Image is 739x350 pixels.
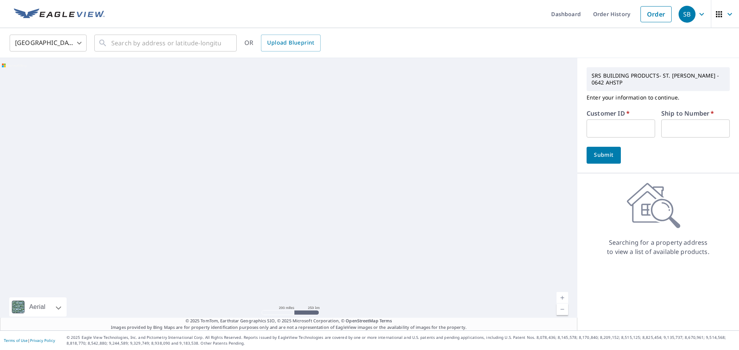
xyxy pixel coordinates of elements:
[557,292,568,304] a: Current Level 5, Zoom In
[261,35,320,51] a: Upload Blueprint
[589,69,728,89] p: SRS BUILDING PRODUCTS- ST. [PERSON_NAME] - 0642 AHSTP
[111,32,221,54] input: Search by address or latitude-longitude
[607,238,710,256] p: Searching for a property address to view a list of available products.
[679,6,696,23] div: SB
[67,335,735,346] p: © 2025 Eagle View Technologies, Inc. and Pictometry International Corp. All Rights Reserved. Repo...
[587,110,630,116] label: Customer ID
[244,35,321,51] div: OR
[346,318,378,323] a: OpenStreetMap
[186,318,392,324] span: © 2025 TomTom, Earthstar Geographics SIO, © 2025 Microsoft Corporation, ©
[661,110,714,116] label: Ship to Number
[4,338,55,343] p: |
[9,297,67,317] div: Aerial
[27,297,48,317] div: Aerial
[267,38,314,48] span: Upload Blueprint
[557,304,568,315] a: Current Level 5, Zoom Out
[30,338,55,343] a: Privacy Policy
[10,32,87,54] div: [GEOGRAPHIC_DATA]
[587,147,621,164] button: Submit
[593,150,615,160] span: Submit
[380,318,392,323] a: Terms
[14,8,105,20] img: EV Logo
[640,6,672,22] a: Order
[587,91,730,104] p: Enter your information to continue.
[4,338,28,343] a: Terms of Use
